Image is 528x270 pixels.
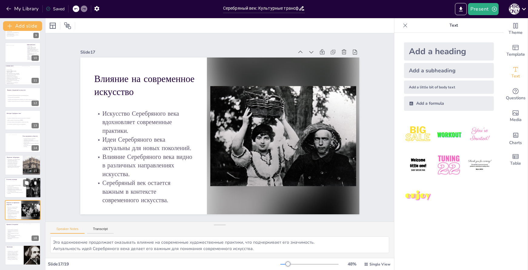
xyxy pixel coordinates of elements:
button: Export to PowerPoint [455,3,467,15]
div: 16 [5,177,41,198]
p: Идеи Серебряного века актуальны для новых поколений. [7,210,19,212]
span: Single View [369,262,390,267]
div: 15 [5,155,41,175]
div: 11 [5,65,41,85]
p: Противостояние академическим традициям стало важной частью их деятельности. [7,98,38,100]
div: 10 [5,42,41,62]
p: Серебряный век остается важным в контексте современного искусства. [7,216,19,219]
img: 2.jpeg [435,120,463,149]
p: Серебряный век остается важным в контексте современного искусства. [94,179,193,205]
img: 7.jpeg [404,182,432,210]
button: О [PERSON_NAME] [509,3,520,15]
div: 10 [32,55,39,61]
p: Эксперименты с формой и цветом стали характерными чертами их работ. [6,78,20,80]
p: Основатели: [PERSON_NAME], [PERSON_NAME] [6,71,20,73]
p: Яркий цвет и плотная мазка отличали их стиль. [27,54,39,56]
button: Duplicate Slide [23,179,30,186]
p: Влияние Серебряного века видно в различных направлениях искусства. [7,212,19,216]
p: Исследования продолжают изучать влияние объединений. [7,235,20,237]
div: Add a heading [404,42,494,61]
p: Идеи Серебряного века актуальны для новых поколений. [94,135,193,153]
p: Идеи Серебряного века актуальны и [DATE]. [7,119,39,121]
div: 19 [5,245,41,265]
p: "Ослиный хвост" стал основой для движения "Районизм". [6,82,20,84]
div: 13 [32,123,39,128]
div: 17 [32,213,39,218]
div: Change the overall theme [503,18,528,40]
div: Add ready made slides [503,40,528,62]
span: Theme [509,29,523,36]
p: Text [410,18,497,33]
div: 12 [32,100,39,106]
p: Влияние восточной культуры обогатило их творчество. [6,30,21,32]
div: Add text boxes [503,62,528,84]
p: Наследие Серебряного века [7,113,39,114]
p: Основано: 1911 г [6,70,20,71]
p: Роль художников в обществе [23,135,39,137]
button: Add slide [3,21,42,31]
p: Творческие лаборатории [7,156,21,158]
img: 4.jpeg [404,151,432,179]
span: Template [506,51,525,58]
p: Будущее искусства связано с наследием Серебряного века. [7,258,18,260]
p: Творческие лаборатории открывали новые горизонты для искусства. [7,166,21,168]
p: Цель: Радикальный отход от традиций, поиск новых форм выражения, включая примитив, футуризм, лубок. [6,73,20,76]
span: Text [511,73,520,80]
textarea: Это вдохновение продолжает оказывать влияние на современные художественные практики, что подчерки... [50,236,389,253]
p: Вклад объединений в искусство признан. [7,232,20,235]
span: Table [510,160,521,167]
p: Наследие Серебряного века формирует развитие искусства. [7,121,39,123]
div: Layout [48,21,58,31]
img: 3.jpeg [466,120,494,149]
p: Они формировали общественное сознание через искусство. [23,140,39,143]
div: 18 [32,235,39,241]
div: 15 [32,168,39,173]
p: Искусство Серебряного века вдохновляет современные практики. [94,109,193,135]
p: "Ослиный хвост" стал символом радикального отхода от традиций. [6,76,20,78]
p: Влияние на современное искусство [7,202,20,205]
p: Ослиный хвост [6,65,29,67]
p: Художественные объединения подвергались критике за свои подходы. [7,229,20,232]
div: Add images, graphics, shapes or video [503,105,528,127]
p: Основатели: [PERSON_NAME], [PERSON_NAME]В. Лентулов [27,47,39,49]
img: 6.jpeg [466,151,494,179]
div: Get real-time input from your audience [503,84,528,105]
p: Влияние на современное искусство [94,72,198,98]
div: Slide 17 / 19 [48,261,280,267]
div: Add a formula [404,96,494,111]
div: 14 [5,133,41,153]
p: Диалог между художниками способствовал обмену идей. [7,161,21,163]
p: Объединение различных видов искусства стало важным аспектом. [6,189,23,191]
p: Использование синего, голубого, фиолетового цветов. [6,35,21,37]
p: Художники отражали социальные изменения в своих работах. [23,138,39,140]
p: Основано: 1910 г [27,46,39,47]
p: Наследие объединений остается актуальным. [7,237,20,239]
p: Наследие Серебряного века продолжает вдохновлять художников. [7,117,39,119]
p: Интерес к народному искусству обогатил их творчество. [27,56,39,58]
p: Объединения сформировали новые художественные языки. [7,94,38,97]
span: Position [64,22,71,29]
p: Эстетика Серебряного века обогатила русскую культуру. [6,185,23,187]
p: Они открыли путь к модернизму. [7,96,38,98]
span: Questions [506,95,526,101]
div: 16 [32,190,39,196]
div: 48 % [345,261,359,267]
p: Наследие Серебряного века продолжает оказывать влияние. [7,253,18,255]
div: 17 [5,200,41,220]
p: Влияние народной культуры обогатило их творчество. [6,80,20,82]
p: Влияние Серебряного века видно в различных направлениях искусства. [94,153,193,179]
p: Взаимодействие обогащало художественную практику. [7,163,21,166]
div: 13 [5,110,41,130]
p: Противостояние "Миру искусства" стало важной частью их деятельности. [27,58,39,60]
div: 14 [32,145,39,151]
p: Объединения стали лабораториями для художественных идей. [7,159,21,161]
p: Искусство Серебряного века вдохновляет современные практики. [7,207,19,210]
span: Charts [509,140,522,146]
p: "Бубновый валет" стал символом обновления живописи. [27,52,39,54]
p: Заключение [7,246,30,248]
div: Add charts and graphs [503,127,528,149]
p: Мечтательность и декоративность отличали их стиль. [6,32,21,34]
img: 5.jpeg [435,151,463,179]
input: Insert title [223,4,299,13]
span: Media [510,117,522,123]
